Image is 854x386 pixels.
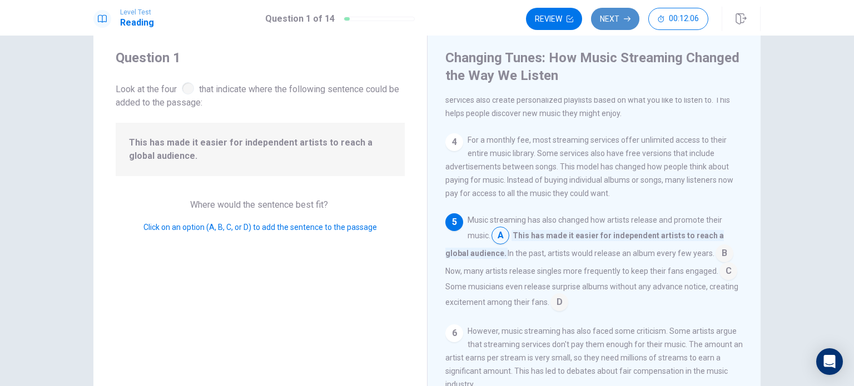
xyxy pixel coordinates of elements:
[445,133,463,151] div: 4
[648,8,708,30] button: 00:12:06
[508,249,714,258] span: In the past, artists would release an album every few years.
[120,8,154,16] span: Level Test
[120,16,154,29] h1: Reading
[445,230,724,259] span: This has made it easier for independent artists to reach a global audience.
[716,244,733,262] span: B
[491,227,509,244] span: A
[445,324,463,342] div: 6
[719,262,737,280] span: C
[669,14,699,23] span: 00:12:06
[816,348,843,375] div: Open Intercom Messenger
[190,199,330,210] span: Where would the sentence best fit?
[445,136,733,198] span: For a monthly fee, most streaming services offer unlimited access to their entire music library. ...
[550,293,568,311] span: D
[265,12,335,26] h1: Question 1 of 14
[468,215,722,240] span: Music streaming has also changed how artists release and promote their music.
[591,8,639,30] button: Next
[526,8,582,30] button: Review
[143,223,377,232] span: Click on an option (A, B, C, or D) to add the sentence to the passage
[445,49,740,84] h4: Changing Tunes: How Music Streaming Changed the Way We Listen
[445,267,718,275] span: Now, many artists release singles more frequently to keep their fans engaged.
[445,213,463,231] div: 5
[116,49,405,67] h4: Question 1
[116,80,405,109] span: Look at the four that indicate where the following sentence could be added to the passage:
[445,282,738,307] span: Some musicians even release surprise albums without any advance notice, creating excitement among...
[129,136,391,163] span: This has made it easier for independent artists to reach a global audience.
